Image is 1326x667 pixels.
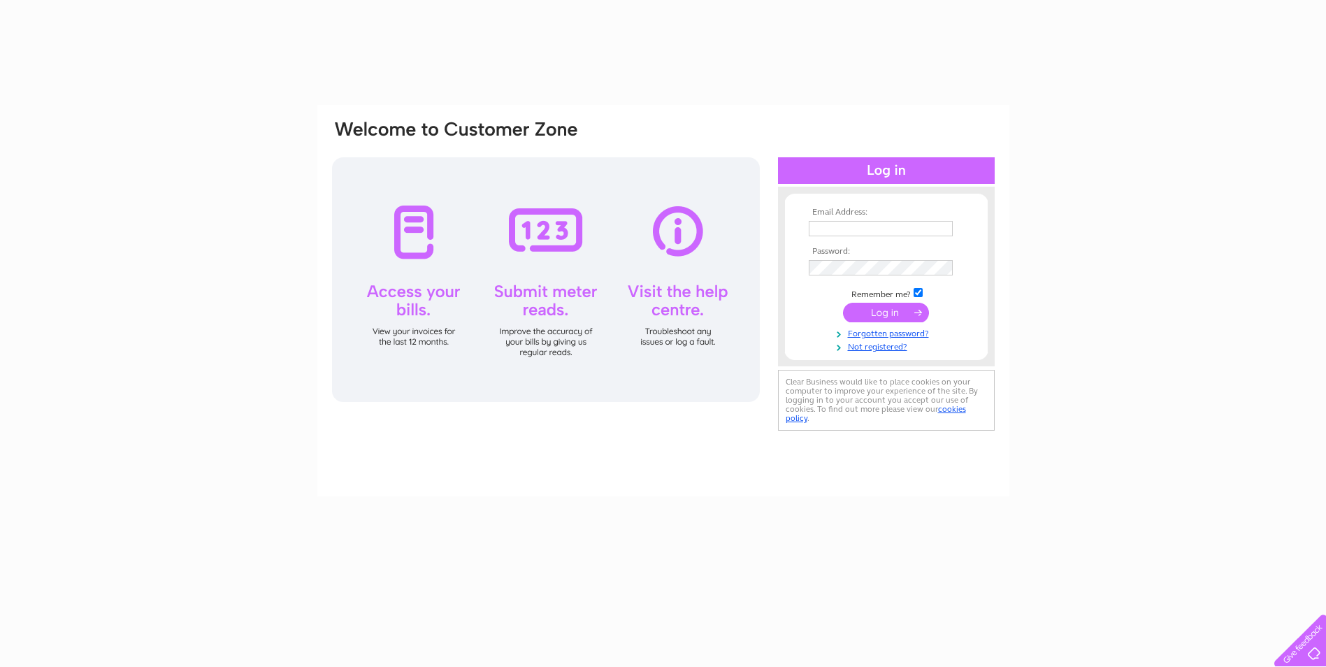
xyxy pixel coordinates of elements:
[805,247,967,257] th: Password:
[778,370,995,431] div: Clear Business would like to place cookies on your computer to improve your experience of the sit...
[786,404,966,423] a: cookies policy
[805,286,967,300] td: Remember me?
[805,208,967,217] th: Email Address:
[809,339,967,352] a: Not registered?
[809,326,967,339] a: Forgotten password?
[843,303,929,322] input: Submit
